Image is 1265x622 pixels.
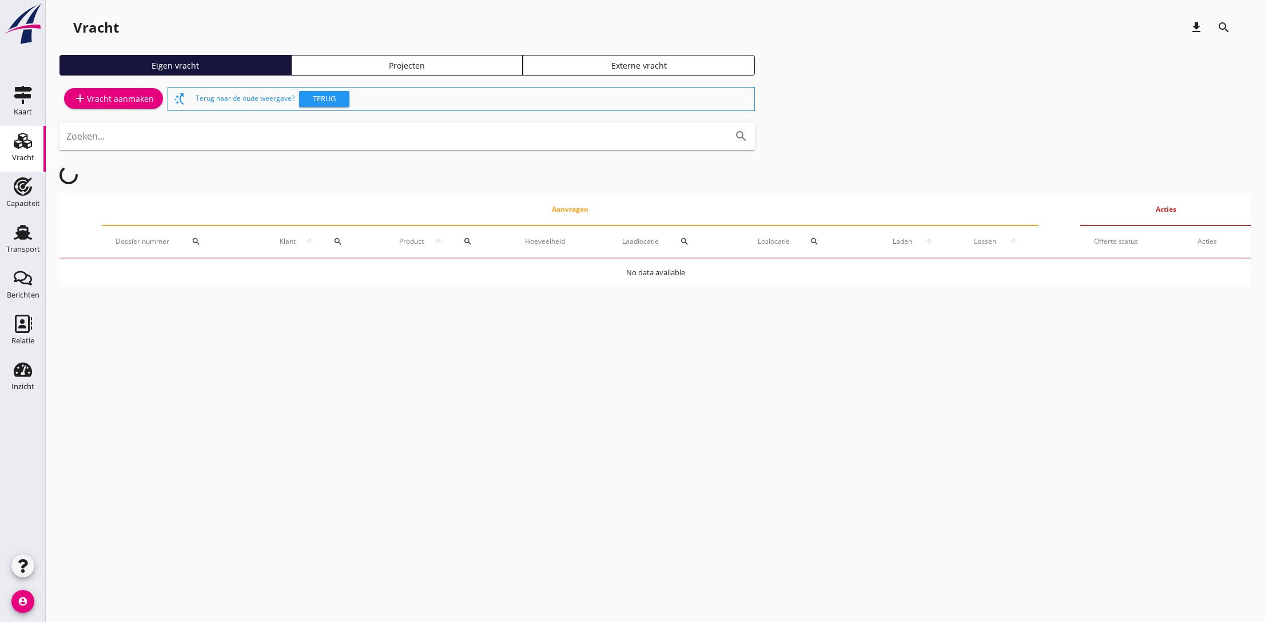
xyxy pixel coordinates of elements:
[102,193,1039,225] th: Aanvragen
[333,237,343,246] i: search
[196,88,750,110] div: Terug naar de oude weergave?
[275,236,300,247] span: Klant
[2,3,43,45] img: logo-small.a267ee39.svg
[734,129,748,143] i: search
[429,237,448,246] i: arrow_upward
[6,245,40,253] div: Transport
[886,236,918,247] span: Laden
[810,237,819,246] i: search
[967,236,1003,247] span: Lossen
[11,337,34,344] div: Relatie
[173,92,186,106] i: switch_access_shortcut
[59,55,291,76] a: Eigen vracht
[918,237,940,246] i: arrow_upward
[291,55,523,76] a: Projecten
[59,259,1251,287] td: No data available
[7,291,39,299] div: Berichten
[622,228,730,255] div: Laadlocatie
[525,236,595,247] div: Hoeveelheid
[116,228,248,255] div: Dossier nummer
[528,60,749,72] div: Externe vracht
[1080,193,1251,225] th: Acties
[394,236,429,247] span: Product
[680,237,689,246] i: search
[11,383,34,390] div: Inzicht
[66,127,716,145] input: Zoeken...
[299,91,349,107] button: Terug
[14,108,32,116] div: Kaart
[1094,236,1169,247] div: Offerte status
[300,237,319,246] i: arrow_upward
[64,88,163,109] a: Vracht aanmaken
[11,590,34,613] i: account_circle
[296,60,518,72] div: Projecten
[65,60,286,72] div: Eigen vracht
[1003,237,1025,246] i: arrow_upward
[73,92,154,105] div: Vracht aanmaken
[758,228,859,255] div: Loslocatie
[73,92,87,105] i: add
[1198,236,1238,247] div: Acties
[12,154,34,161] div: Vracht
[523,55,754,76] a: Externe vracht
[304,93,345,105] div: Terug
[1217,21,1231,34] i: search
[192,237,201,246] i: search
[1190,21,1203,34] i: download
[6,200,40,207] div: Capaciteit
[463,237,472,246] i: search
[73,18,119,37] div: Vracht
